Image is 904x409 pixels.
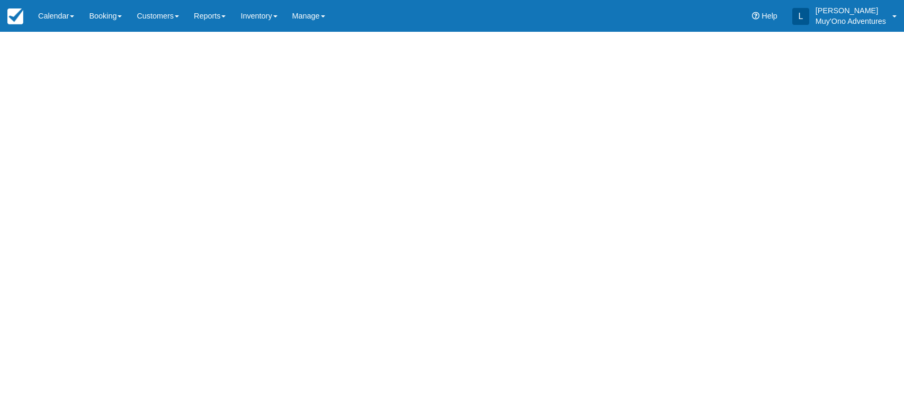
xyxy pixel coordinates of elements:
p: [PERSON_NAME] [816,5,886,16]
p: Muy'Ono Adventures [816,16,886,26]
span: Help [762,12,777,20]
img: checkfront-main-nav-mini-logo.png [7,8,23,24]
i: Help [752,12,759,20]
div: L [792,8,809,25]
